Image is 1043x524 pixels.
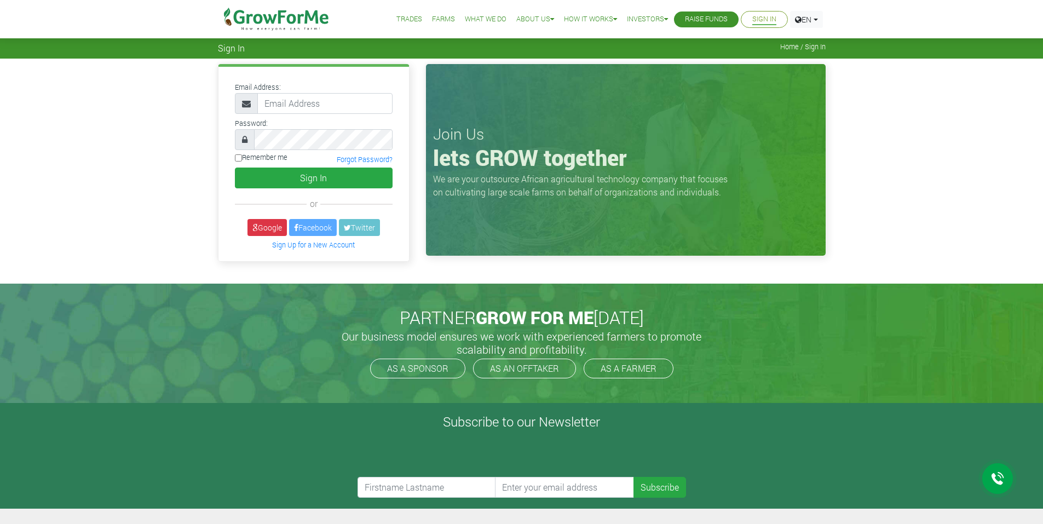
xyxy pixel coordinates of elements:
[564,14,617,25] a: How it Works
[235,152,287,163] label: Remember me
[633,477,686,498] button: Subscribe
[272,240,355,249] a: Sign Up for a New Account
[218,43,245,53] span: Sign In
[235,168,393,188] button: Sign In
[370,359,465,378] a: AS A SPONSOR
[257,93,393,114] input: Email Address
[495,477,634,498] input: Enter your email address
[433,145,819,171] h1: lets GROW together
[330,330,713,356] h5: Our business model ensures we work with experienced farmers to promote scalability and profitabil...
[465,14,506,25] a: What We Do
[358,434,524,477] iframe: reCAPTCHA
[627,14,668,25] a: Investors
[752,14,776,25] a: Sign In
[476,306,593,329] span: GROW FOR ME
[473,359,576,378] a: AS AN OFFTAKER
[790,11,823,28] a: EN
[432,14,455,25] a: Farms
[780,43,826,51] span: Home / Sign In
[247,219,287,236] a: Google
[235,197,393,210] div: or
[433,125,819,143] h3: Join Us
[433,172,734,199] p: We are your outsource African agricultural technology company that focuses on cultivating large s...
[685,14,728,25] a: Raise Funds
[235,118,268,129] label: Password:
[14,414,1029,430] h4: Subscribe to our Newsletter
[235,154,242,162] input: Remember me
[584,359,673,378] a: AS A FARMER
[516,14,554,25] a: About Us
[337,155,393,164] a: Forgot Password?
[222,307,821,328] h2: PARTNER [DATE]
[396,14,422,25] a: Trades
[235,82,281,93] label: Email Address:
[358,477,497,498] input: Firstname Lastname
